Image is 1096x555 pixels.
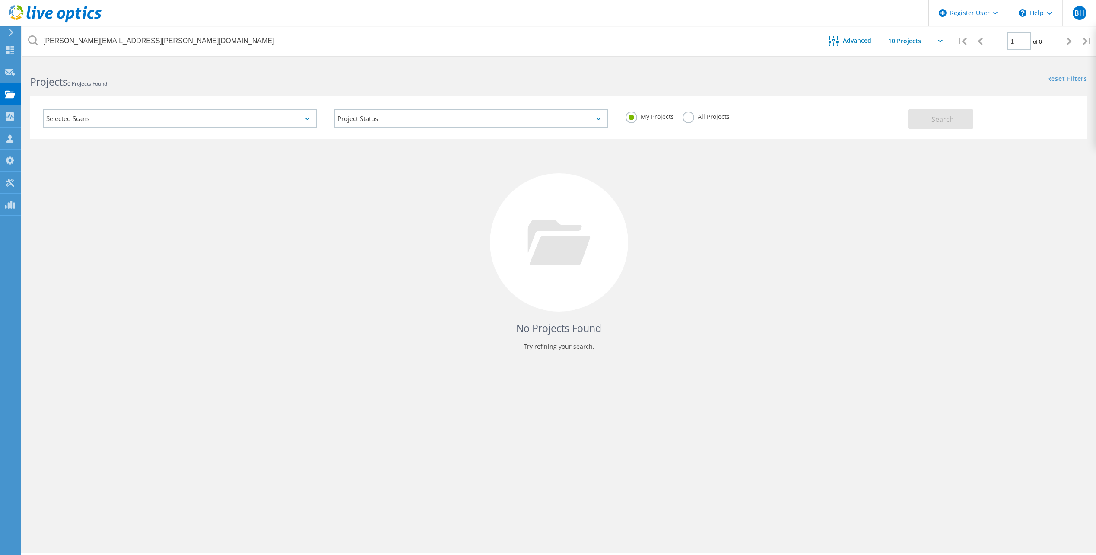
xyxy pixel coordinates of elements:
[39,321,1079,335] h4: No Projects Found
[908,109,973,129] button: Search
[22,26,816,56] input: Search projects by name, owner, ID, company, etc
[1078,26,1096,57] div: |
[1033,38,1042,45] span: of 0
[931,115,954,124] span: Search
[626,112,674,120] label: My Projects
[39,340,1079,354] p: Try refining your search.
[30,75,67,89] b: Projects
[843,38,871,44] span: Advanced
[1019,9,1026,17] svg: \n
[43,109,317,128] div: Selected Scans
[953,26,971,57] div: |
[9,18,102,24] a: Live Optics Dashboard
[683,112,730,120] label: All Projects
[1047,76,1087,83] a: Reset Filters
[1074,10,1084,16] span: BH
[67,80,107,87] span: 0 Projects Found
[334,109,608,128] div: Project Status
